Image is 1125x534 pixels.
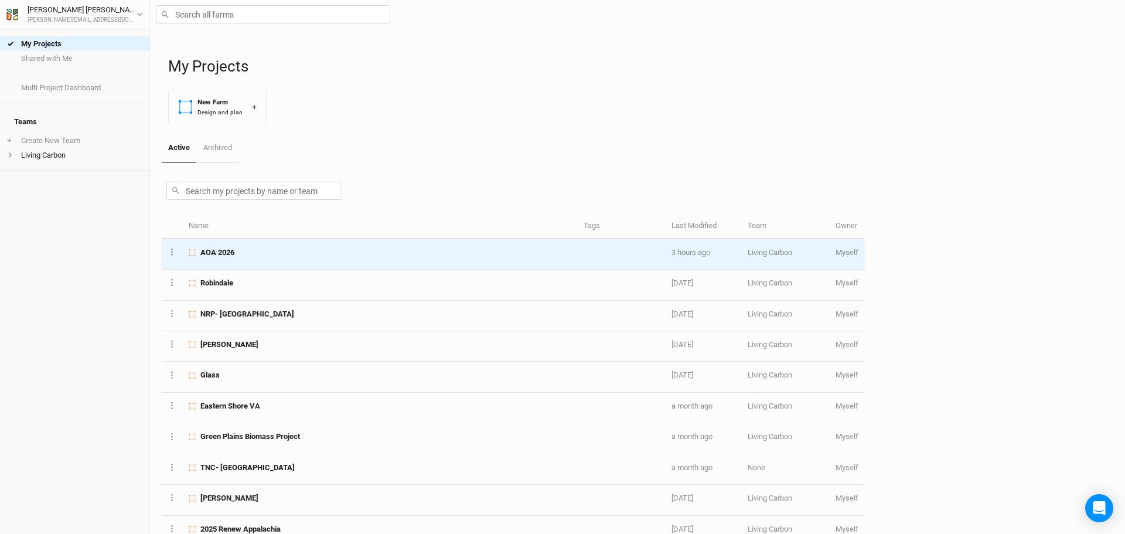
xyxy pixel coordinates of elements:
a: Active [162,134,196,163]
td: Living Carbon [741,331,829,362]
input: Search my projects by name or team [166,182,342,200]
td: Living Carbon [741,301,829,331]
span: Glass [200,370,220,380]
span: andy@livingcarbon.com [836,494,858,502]
button: [PERSON_NAME] [PERSON_NAME][PERSON_NAME][EMAIL_ADDRESS][DOMAIN_NAME] [6,4,144,25]
span: Aug 19, 2025 10:45 AM [671,463,712,472]
span: + [7,136,11,145]
input: Search all farms [156,5,390,23]
td: None [741,454,829,485]
span: Sep 16, 2025 11:51 AM [671,340,693,349]
h1: My Projects [168,57,1113,76]
span: andy@livingcarbon.com [836,463,858,472]
span: Sep 29, 2025 10:50 AM [671,248,710,257]
span: andy@livingcarbon.com [836,370,858,379]
span: Robindale [200,278,233,288]
span: Sep 23, 2025 9:14 AM [671,278,693,287]
td: Living Carbon [741,362,829,392]
span: Sep 8, 2025 2:07 PM [671,370,693,379]
div: Open Intercom Messenger [1085,494,1113,522]
span: andy@livingcarbon.com [836,309,858,318]
td: Living Carbon [741,423,829,454]
span: andy@livingcarbon.com [836,432,858,441]
td: Living Carbon [741,270,829,300]
span: andy@livingcarbon.com [836,278,858,287]
button: New FarmDesign and plan+ [168,90,267,124]
div: [PERSON_NAME][EMAIL_ADDRESS][DOMAIN_NAME] [28,16,137,25]
div: New Farm [197,97,243,107]
span: andy@livingcarbon.com [836,525,858,533]
h4: Teams [7,110,142,134]
span: Aug 26, 2025 9:06 AM [671,402,712,410]
span: andy@livingcarbon.com [836,248,858,257]
div: Design and plan [197,108,243,117]
th: Team [741,214,829,239]
span: Phillips [200,339,258,350]
td: Living Carbon [741,239,829,270]
span: AOA 2026 [200,247,234,258]
th: Name [182,214,577,239]
th: Last Modified [665,214,741,239]
span: Aug 22, 2025 8:26 AM [671,432,712,441]
span: Eastern Shore VA [200,401,260,411]
span: andy@livingcarbon.com [836,340,858,349]
div: + [252,101,257,113]
th: Tags [577,214,665,239]
a: Archived [196,134,238,162]
span: Jul 23, 2025 3:49 PM [671,525,693,533]
td: Living Carbon [741,485,829,515]
span: Wisniewski [200,493,258,504]
span: Green Plains Biomass Project [200,431,300,442]
span: andy@livingcarbon.com [836,402,858,410]
span: Jul 23, 2025 3:55 PM [671,494,693,502]
span: TNC- VA [200,462,295,473]
th: Owner [829,214,865,239]
td: Living Carbon [741,393,829,423]
div: [PERSON_NAME] [PERSON_NAME] [28,4,137,16]
span: NRP- Phase 2 Colony Bay [200,309,294,319]
span: Sep 17, 2025 3:39 PM [671,309,693,318]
